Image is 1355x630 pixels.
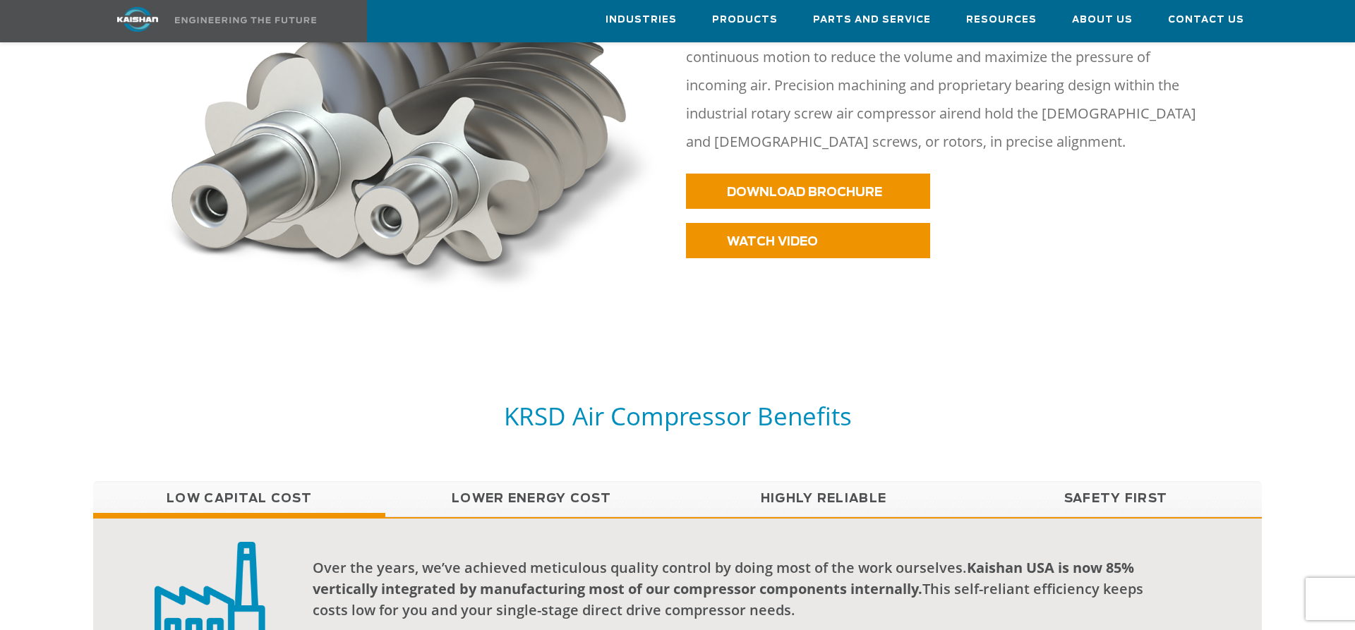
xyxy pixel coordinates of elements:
span: WATCH VIDEO [727,236,818,248]
span: Contact Us [1168,12,1244,28]
a: Lower Energy Cost [385,481,677,516]
img: kaishan logo [85,7,191,32]
a: WATCH VIDEO [686,223,930,258]
a: DOWNLOAD BROCHURE [686,174,930,209]
div: Over the years, we’ve achieved meticulous quality control by doing most of the work ourselves. Th... [313,557,1168,621]
a: Resources [966,1,1037,39]
a: Highly Reliable [677,481,970,516]
a: Contact Us [1168,1,1244,39]
span: About Us [1072,12,1133,28]
img: Engineering the future [175,17,316,23]
a: Low Capital Cost [93,481,385,516]
span: Industries [606,12,677,28]
span: Resources [966,12,1037,28]
a: Safety First [970,481,1262,516]
span: Parts and Service [813,12,931,28]
span: Products [712,12,778,28]
a: About Us [1072,1,1133,39]
a: Industries [606,1,677,39]
a: Parts and Service [813,1,931,39]
h5: KRSD Air Compressor Benefits [93,400,1262,432]
span: DOWNLOAD BROCHURE [727,186,882,198]
a: Products [712,1,778,39]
